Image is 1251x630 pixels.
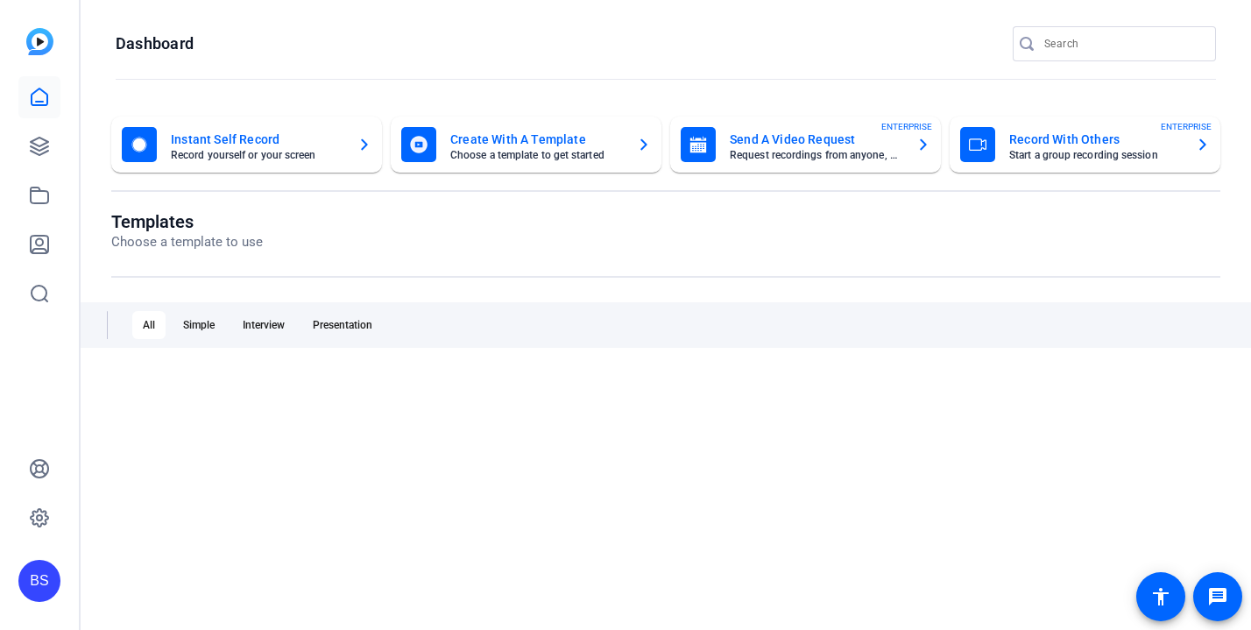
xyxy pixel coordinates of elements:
button: Create With A TemplateChoose a template to get started [391,117,661,173]
span: ENTERPRISE [1161,120,1212,133]
div: All [132,311,166,339]
img: blue-gradient.svg [26,28,53,55]
div: Presentation [302,311,383,339]
div: Interview [232,311,295,339]
span: ENTERPRISE [881,120,932,133]
mat-card-title: Record With Others [1009,129,1182,150]
mat-card-title: Send A Video Request [730,129,902,150]
div: BS [18,560,60,602]
h1: Dashboard [116,33,194,54]
div: Simple [173,311,225,339]
mat-card-subtitle: Record yourself or your screen [171,150,343,160]
mat-card-subtitle: Choose a template to get started [450,150,623,160]
mat-card-subtitle: Start a group recording session [1009,150,1182,160]
mat-card-title: Instant Self Record [171,129,343,150]
button: Send A Video RequestRequest recordings from anyone, anywhereENTERPRISE [670,117,941,173]
input: Search [1044,33,1202,54]
p: Choose a template to use [111,232,263,252]
mat-card-title: Create With A Template [450,129,623,150]
mat-icon: message [1207,586,1228,607]
mat-card-subtitle: Request recordings from anyone, anywhere [730,150,902,160]
button: Instant Self RecordRecord yourself or your screen [111,117,382,173]
mat-icon: accessibility [1150,586,1171,607]
h1: Templates [111,211,263,232]
button: Record With OthersStart a group recording sessionENTERPRISE [950,117,1220,173]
